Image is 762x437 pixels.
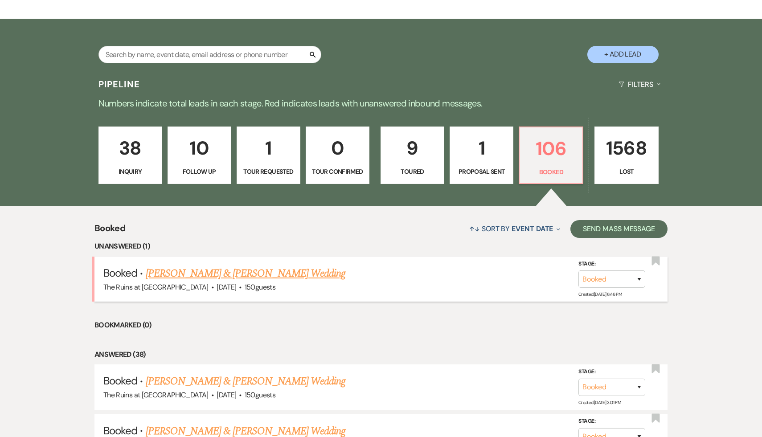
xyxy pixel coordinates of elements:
[217,390,236,400] span: [DATE]
[94,241,668,252] li: Unanswered (1)
[173,133,225,163] p: 10
[237,127,300,184] a: 1Tour Requested
[173,167,225,176] p: Follow Up
[578,417,645,426] label: Stage:
[104,133,156,163] p: 38
[103,390,209,400] span: The Ruins at [GEOGRAPHIC_DATA]
[245,390,275,400] span: 150 guests
[311,133,364,163] p: 0
[600,167,652,176] p: Lost
[94,349,668,360] li: Answered (38)
[98,127,162,184] a: 38Inquiry
[519,127,583,184] a: 106Booked
[103,282,209,292] span: The Ruins at [GEOGRAPHIC_DATA]
[94,221,125,241] span: Booked
[615,73,664,96] button: Filters
[98,46,321,63] input: Search by name, event date, email address or phone number
[469,224,480,233] span: ↑↓
[94,319,668,331] li: Bookmarked (0)
[386,167,438,176] p: Toured
[587,46,659,63] button: + Add Lead
[146,373,345,389] a: [PERSON_NAME] & [PERSON_NAME] Wedding
[466,217,564,241] button: Sort By Event Date
[168,127,231,184] a: 10Follow Up
[525,167,577,177] p: Booked
[525,134,577,163] p: 106
[104,167,156,176] p: Inquiry
[311,167,364,176] p: Tour Confirmed
[570,220,668,238] button: Send Mass Message
[594,127,658,184] a: 1568Lost
[578,259,645,269] label: Stage:
[60,96,702,110] p: Numbers indicate total leads in each stage. Red indicates leads with unanswered inbound messages.
[103,374,137,388] span: Booked
[306,127,369,184] a: 0Tour Confirmed
[98,78,140,90] h3: Pipeline
[450,127,513,184] a: 1Proposal Sent
[578,399,621,405] span: Created: [DATE] 3:01 PM
[217,282,236,292] span: [DATE]
[386,133,438,163] p: 9
[455,167,508,176] p: Proposal Sent
[578,367,645,377] label: Stage:
[242,167,295,176] p: Tour Requested
[242,133,295,163] p: 1
[512,224,553,233] span: Event Date
[245,282,275,292] span: 150 guests
[146,265,345,282] a: [PERSON_NAME] & [PERSON_NAME] Wedding
[381,127,444,184] a: 9Toured
[103,266,137,280] span: Booked
[455,133,508,163] p: 1
[600,133,652,163] p: 1568
[578,291,622,297] span: Created: [DATE] 6:46 PM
